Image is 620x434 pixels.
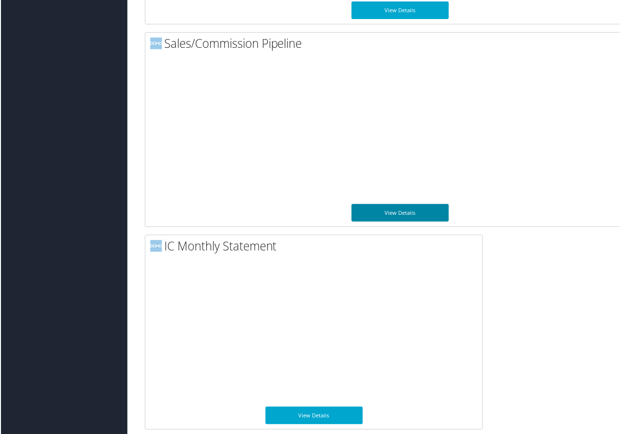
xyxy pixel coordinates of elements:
img: domo-logo.png [150,38,161,49]
a: View Details [265,408,363,425]
img: domo-logo.png [150,241,161,252]
h2: IC Monthly Statement [150,238,483,255]
a: View Details [351,205,449,222]
a: View Details [351,1,449,19]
